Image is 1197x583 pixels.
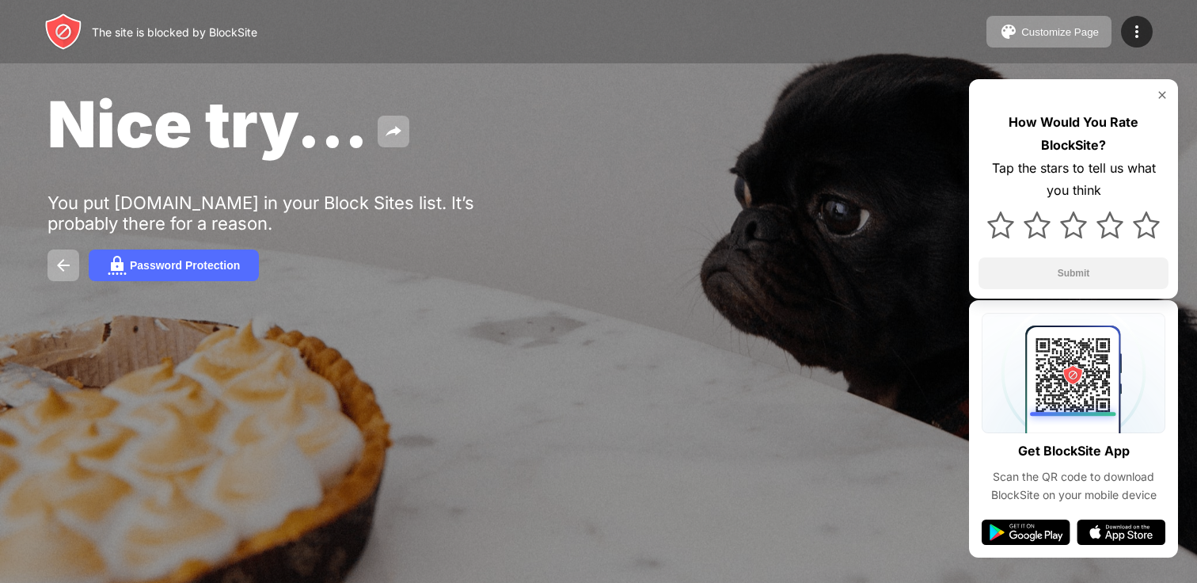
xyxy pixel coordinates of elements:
span: Nice try... [47,86,368,162]
img: pallet.svg [999,22,1018,41]
img: password.svg [108,256,127,275]
img: qrcode.svg [982,313,1165,433]
img: share.svg [384,122,403,141]
div: Get BlockSite App [1018,440,1130,463]
div: Password Protection [130,259,240,272]
img: star.svg [1096,211,1123,238]
div: Customize Page [1021,26,1099,38]
button: Password Protection [89,250,259,281]
img: app-store.svg [1077,520,1165,545]
div: Tap the stars to tell us what you think [978,157,1168,203]
div: The site is blocked by BlockSite [92,25,257,39]
img: google-play.svg [982,520,1070,545]
div: You put [DOMAIN_NAME] in your Block Sites list. It’s probably there for a reason. [47,192,537,234]
img: rate-us-close.svg [1156,89,1168,101]
img: menu-icon.svg [1127,22,1146,41]
img: star.svg [1024,211,1051,238]
div: Scan the QR code to download BlockSite on your mobile device [982,468,1165,504]
img: back.svg [54,256,73,275]
img: star.svg [1060,211,1087,238]
button: Customize Page [986,16,1111,48]
div: How Would You Rate BlockSite? [978,111,1168,157]
img: star.svg [1133,211,1160,238]
img: header-logo.svg [44,13,82,51]
img: star.svg [987,211,1014,238]
button: Submit [978,257,1168,289]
